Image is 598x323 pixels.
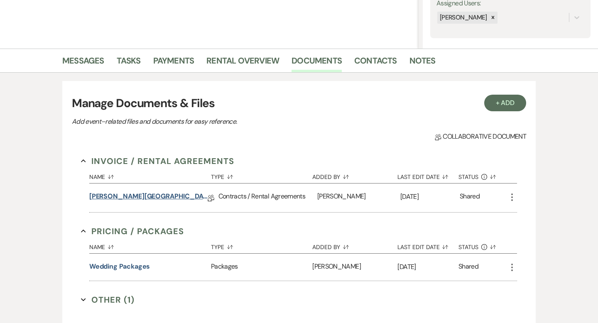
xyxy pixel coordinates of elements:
[89,167,211,183] button: Name
[89,237,211,253] button: Name
[400,191,460,202] p: [DATE]
[81,155,234,167] button: Invoice / Rental Agreements
[397,237,458,253] button: Last Edit Date
[458,174,478,180] span: Status
[81,225,184,237] button: Pricing / Packages
[312,167,397,183] button: Added By
[81,294,135,306] button: Other (1)
[458,237,507,253] button: Status
[117,54,141,72] a: Tasks
[354,54,397,72] a: Contacts
[89,191,208,204] a: [PERSON_NAME][GEOGRAPHIC_DATA] Contract
[458,244,478,250] span: Status
[292,54,342,72] a: Documents
[218,184,317,212] div: Contracts / Rental Agreements
[458,167,507,183] button: Status
[89,262,150,272] button: Wedding Packages
[211,167,312,183] button: Type
[72,116,363,127] p: Add event–related files and documents for easy reference.
[484,95,527,111] button: + Add
[397,167,458,183] button: Last Edit Date
[312,254,397,281] div: [PERSON_NAME]
[409,54,436,72] a: Notes
[317,184,400,212] div: [PERSON_NAME]
[211,237,312,253] button: Type
[437,12,488,24] div: [PERSON_NAME]
[435,132,526,142] span: Collaborative document
[206,54,279,72] a: Rental Overview
[458,262,478,273] div: Shared
[460,191,480,204] div: Shared
[62,54,104,72] a: Messages
[153,54,194,72] a: Payments
[312,237,397,253] button: Added By
[397,262,458,272] p: [DATE]
[72,95,526,112] h3: Manage Documents & Files
[211,254,312,281] div: Packages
